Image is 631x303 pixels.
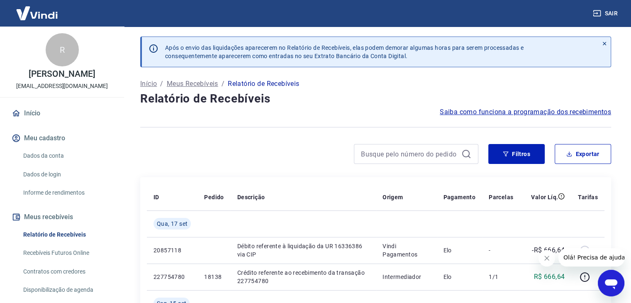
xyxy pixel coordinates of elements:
button: Exportar [555,144,611,164]
p: / [160,79,163,89]
p: Origem [382,193,403,201]
p: Tarifas [578,193,598,201]
a: Dados da conta [20,147,114,164]
p: 1/1 [489,273,513,281]
button: Filtros [488,144,545,164]
p: ID [153,193,159,201]
p: Elo [443,273,476,281]
iframe: Fechar mensagem [538,250,555,266]
a: Saiba como funciona a programação dos recebimentos [440,107,611,117]
p: -R$ 666,64 [532,245,565,255]
p: [EMAIL_ADDRESS][DOMAIN_NAME] [16,82,108,90]
p: [PERSON_NAME] [29,70,95,78]
p: Pedido [204,193,224,201]
span: Qua, 17 set [157,220,188,228]
p: 18138 [204,273,224,281]
p: - [489,246,513,254]
img: Vindi [10,0,64,26]
a: Relatório de Recebíveis [20,226,114,243]
p: Elo [443,246,476,254]
p: 20857118 [153,246,191,254]
a: Informe de rendimentos [20,184,114,201]
p: Relatório de Recebíveis [228,79,299,89]
p: Pagamento [443,193,476,201]
h4: Relatório de Recebíveis [140,90,611,107]
a: Meus Recebíveis [167,79,218,89]
button: Sair [591,6,621,21]
p: Crédito referente ao recebimento da transação 227754780 [237,269,369,285]
p: 227754780 [153,273,191,281]
p: Valor Líq. [531,193,558,201]
iframe: Mensagem da empresa [558,248,624,266]
a: Contratos com credores [20,263,114,280]
p: Intermediador [382,273,430,281]
p: Débito referente à liquidação da UR 16336386 via CIP [237,242,369,259]
a: Recebíveis Futuros Online [20,244,114,261]
a: Início [140,79,157,89]
button: Meus recebíveis [10,208,114,226]
button: Meu cadastro [10,129,114,147]
a: Dados de login [20,166,114,183]
span: Olá! Precisa de ajuda? [5,6,70,12]
p: Parcelas [489,193,513,201]
input: Busque pelo número do pedido [361,148,458,160]
p: / [222,79,224,89]
p: R$ 666,64 [534,272,565,282]
p: Descrição [237,193,265,201]
p: Vindi Pagamentos [382,242,430,259]
a: Disponibilização de agenda [20,281,114,298]
div: R [46,33,79,66]
a: Início [10,104,114,122]
p: Após o envio das liquidações aparecerem no Relatório de Recebíveis, elas podem demorar algumas ho... [165,44,524,60]
iframe: Botão para abrir a janela de mensagens [598,270,624,296]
